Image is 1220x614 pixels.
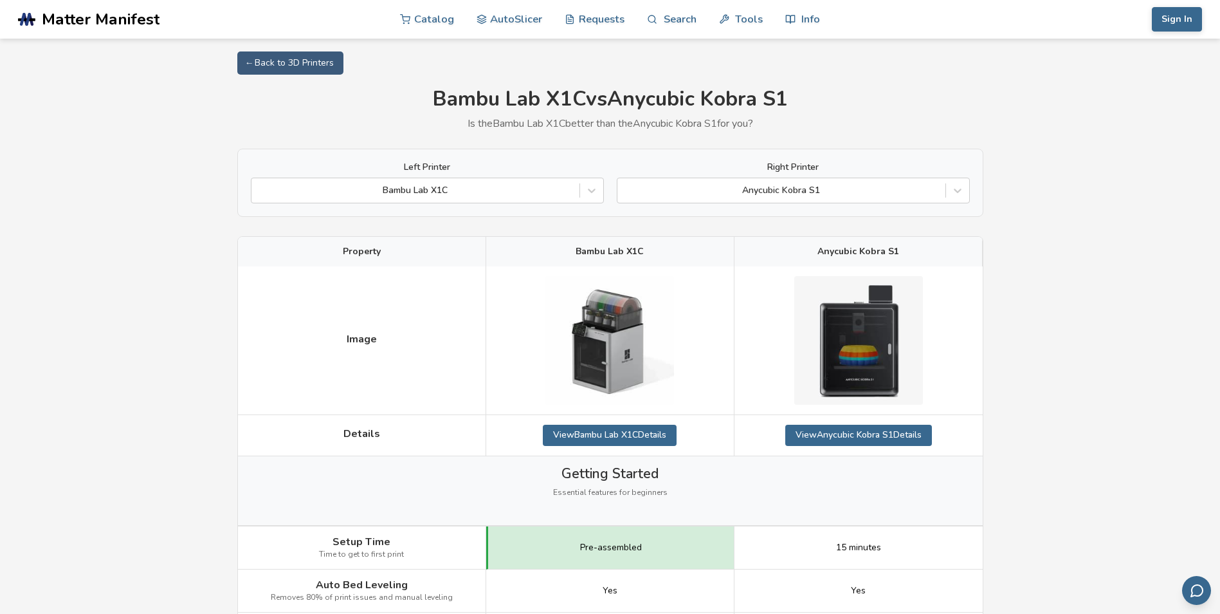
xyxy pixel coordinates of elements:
[836,543,881,553] span: 15 minutes
[258,185,260,196] input: Bambu Lab X1C
[1182,576,1211,605] button: Send feedback via email
[785,425,932,445] a: ViewAnycubic Kobra S1Details
[603,586,617,596] span: Yes
[237,88,983,111] h1: Bambu Lab X1C vs Anycubic Kobra S1
[332,536,390,548] span: Setup Time
[617,162,970,172] label: Right Printer
[42,10,159,28] span: Matter Manifest
[851,586,866,596] span: Yes
[316,579,408,591] span: Auto Bed Leveling
[271,593,453,602] span: Removes 80% of print issues and manual leveling
[553,488,668,498] span: Essential features for beginners
[561,466,659,481] span: Getting Started
[237,51,343,75] a: ← Back to 3D Printers
[347,333,377,345] span: Image
[343,247,381,257] span: Property
[817,247,899,257] span: Anycubic Kobra S1
[319,550,404,559] span: Time to get to first print
[794,276,923,405] img: Anycubic Kobra S1
[237,118,983,129] p: Is the Bambu Lab X1C better than the Anycubic Kobra S1 for you?
[1152,7,1202,32] button: Sign In
[545,276,674,405] img: Bambu Lab X1C
[343,428,380,440] span: Details
[580,543,642,553] span: Pre-assembled
[624,185,626,196] input: Anycubic Kobra S1
[251,162,604,172] label: Left Printer
[576,247,644,257] span: Bambu Lab X1C
[543,425,677,445] a: ViewBambu Lab X1CDetails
